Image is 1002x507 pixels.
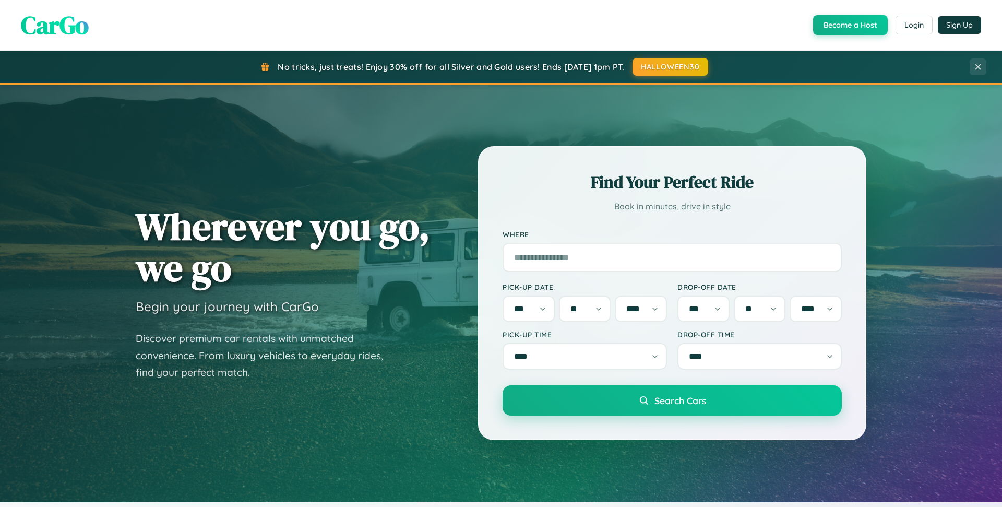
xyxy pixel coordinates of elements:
[278,62,624,72] span: No tricks, just treats! Enjoy 30% off for all Silver and Gold users! Ends [DATE] 1pm PT.
[136,299,319,314] h3: Begin your journey with CarGo
[503,385,842,416] button: Search Cars
[503,199,842,214] p: Book in minutes, drive in style
[633,58,708,76] button: HALLOWEEN30
[21,8,89,42] span: CarGo
[654,395,706,406] span: Search Cars
[136,330,397,381] p: Discover premium car rentals with unmatched convenience. From luxury vehicles to everyday rides, ...
[503,171,842,194] h2: Find Your Perfect Ride
[677,330,842,339] label: Drop-off Time
[896,16,933,34] button: Login
[503,330,667,339] label: Pick-up Time
[677,282,842,291] label: Drop-off Date
[938,16,981,34] button: Sign Up
[136,206,430,288] h1: Wherever you go, we go
[503,230,842,239] label: Where
[503,282,667,291] label: Pick-up Date
[813,15,888,35] button: Become a Host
